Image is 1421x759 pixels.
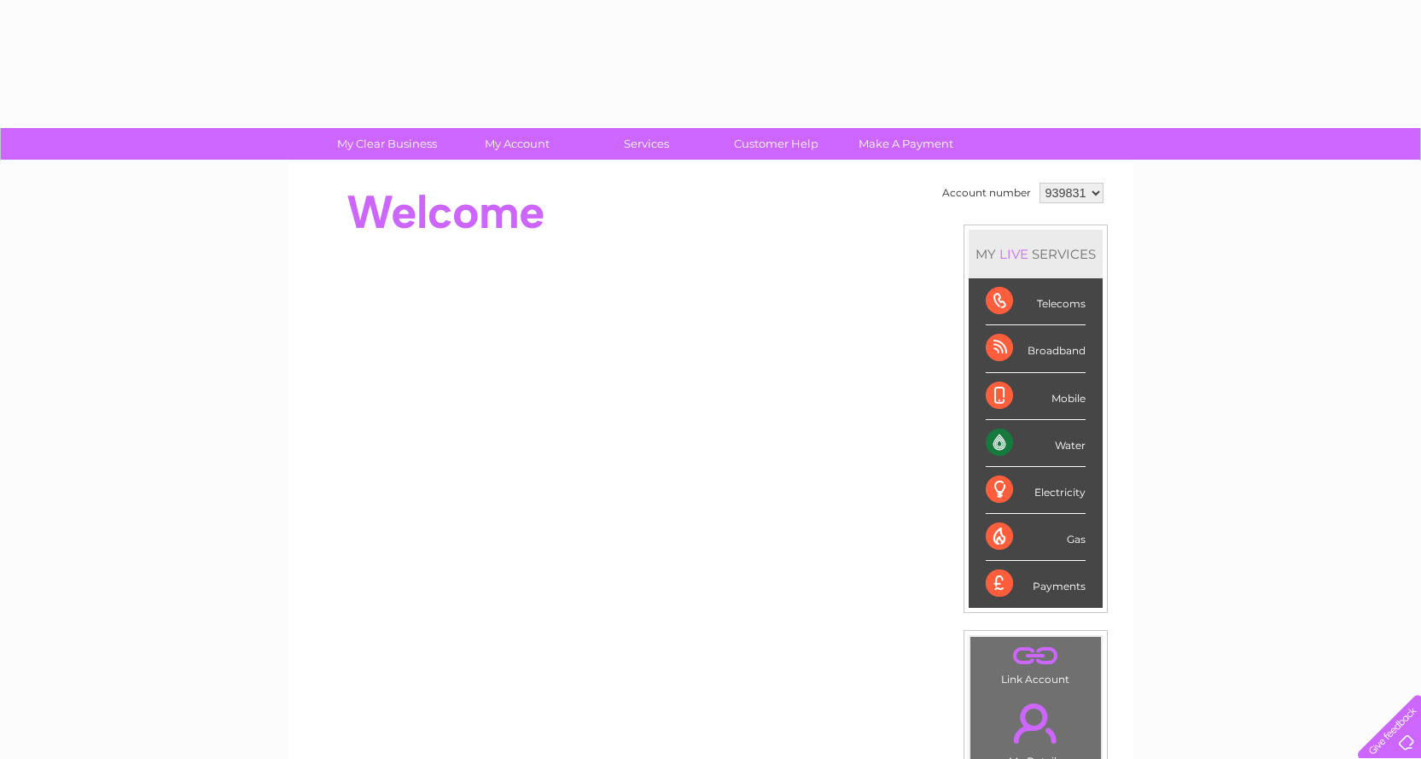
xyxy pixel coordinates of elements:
[986,467,1086,514] div: Electricity
[836,128,976,160] a: Make A Payment
[986,278,1086,325] div: Telecoms
[996,246,1032,262] div: LIVE
[970,636,1102,690] td: Link Account
[986,561,1086,607] div: Payments
[986,373,1086,420] div: Mobile
[317,128,457,160] a: My Clear Business
[576,128,717,160] a: Services
[446,128,587,160] a: My Account
[986,325,1086,372] div: Broadband
[975,693,1097,753] a: .
[938,178,1035,207] td: Account number
[986,420,1086,467] div: Water
[975,641,1097,671] a: .
[969,230,1103,278] div: MY SERVICES
[706,128,847,160] a: Customer Help
[986,514,1086,561] div: Gas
